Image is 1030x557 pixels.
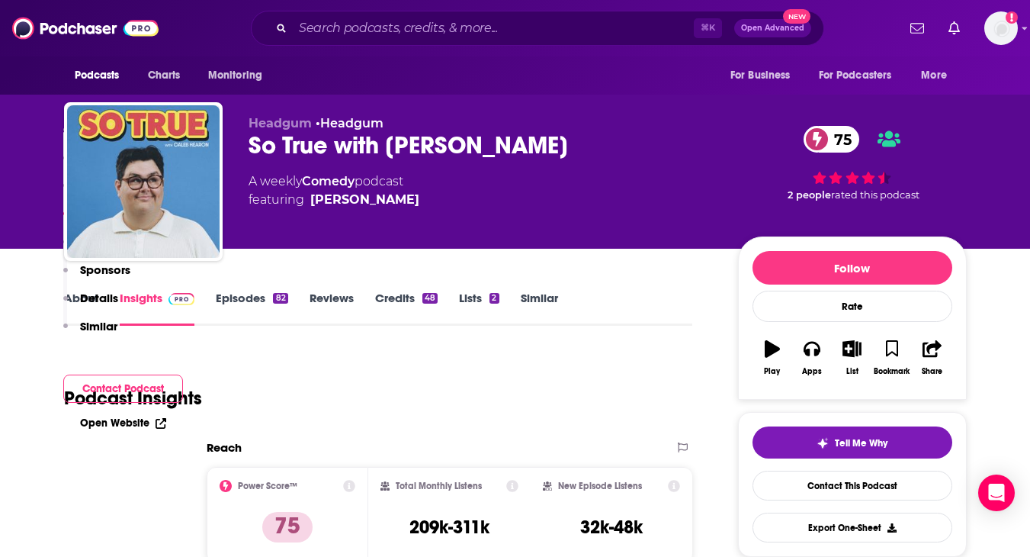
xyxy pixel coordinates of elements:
[752,513,952,543] button: Export One-Sheet
[788,189,831,201] span: 2 people
[792,330,832,385] button: Apps
[63,375,183,403] button: Contact Podcast
[734,19,811,37] button: Open AdvancedNew
[942,15,966,41] a: Show notifications dropdown
[67,105,220,258] img: So True with Caleb Hearon
[984,11,1018,45] img: User Profile
[422,293,438,304] div: 48
[832,330,871,385] button: List
[80,319,117,333] p: Similar
[64,61,140,90] button: open menu
[752,427,952,459] button: tell me why sparkleTell Me Why
[251,11,824,46] div: Search podcasts, credits, & more...
[489,293,499,304] div: 2
[912,330,951,385] button: Share
[63,319,117,347] button: Similar
[804,126,859,153] a: 75
[720,61,810,90] button: open menu
[273,293,287,304] div: 82
[910,61,966,90] button: open menu
[459,291,499,326] a: Lists2
[216,291,287,326] a: Episodes82
[1006,11,1018,24] svg: Add a profile image
[921,65,947,86] span: More
[80,417,166,430] a: Open Website
[835,437,887,449] span: Tell Me Why
[207,440,242,455] h2: Reach
[558,481,642,491] h2: New Episode Listens
[783,9,810,24] span: New
[238,481,297,491] h2: Power Score™
[978,475,1015,511] div: Open Intercom Messenger
[580,516,643,539] h3: 32k-48k
[310,191,419,209] a: Caleb Hearon
[904,15,930,41] a: Show notifications dropdown
[63,291,118,319] button: Details
[752,471,952,501] a: Contact This Podcast
[872,330,912,385] button: Bookmark
[752,291,952,322] div: Rate
[984,11,1018,45] span: Logged in as jerryparshall
[409,516,489,539] h3: 209k-311k
[138,61,190,90] a: Charts
[741,24,804,32] span: Open Advanced
[694,18,722,38] span: ⌘ K
[874,367,910,376] div: Bookmark
[817,437,829,449] img: tell me why sparkle
[293,16,694,40] input: Search podcasts, credits, & more...
[396,481,482,491] h2: Total Monthly Listens
[75,65,120,86] span: Podcasts
[730,65,791,86] span: For Business
[148,65,181,86] span: Charts
[302,174,355,188] a: Comedy
[819,126,859,153] span: 75
[984,11,1018,45] button: Show profile menu
[197,61,282,90] button: open menu
[262,512,313,543] p: 75
[249,116,312,130] span: Headgum
[764,367,780,376] div: Play
[249,191,419,209] span: featuring
[12,14,159,43] img: Podchaser - Follow, Share and Rate Podcasts
[249,172,419,209] div: A weekly podcast
[375,291,438,326] a: Credits48
[310,291,354,326] a: Reviews
[738,116,967,211] div: 75 2 peoplerated this podcast
[809,61,914,90] button: open menu
[802,367,822,376] div: Apps
[521,291,558,326] a: Similar
[752,251,952,285] button: Follow
[922,367,942,376] div: Share
[752,330,792,385] button: Play
[80,291,118,305] p: Details
[208,65,262,86] span: Monitoring
[846,367,858,376] div: List
[316,116,383,130] span: •
[831,189,919,201] span: rated this podcast
[320,116,383,130] a: Headgum
[819,65,892,86] span: For Podcasters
